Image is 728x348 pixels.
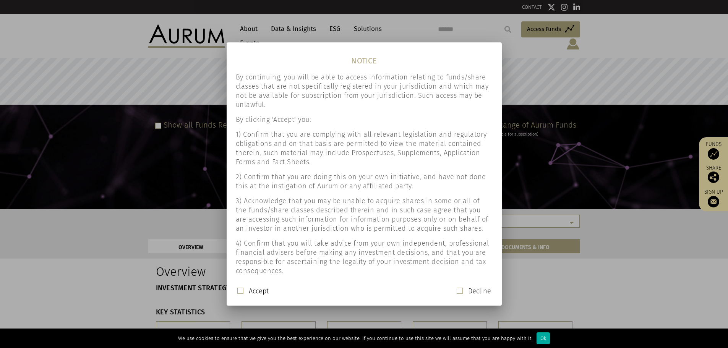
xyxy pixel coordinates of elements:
[703,189,724,207] a: Sign up
[703,165,724,183] div: Share
[468,286,491,296] label: Decline
[227,48,502,67] h1: NOTICE
[236,196,493,233] p: 3) Acknowledge that you may be unable to acquire shares in some or all of the funds/share classes...
[708,148,719,160] img: Access Funds
[708,196,719,207] img: Sign up to our newsletter
[236,239,493,275] p: 4) Confirm that you will take advice from your own independent, professional financial advisers b...
[236,73,493,109] p: By continuing, you will be able to access information relating to funds/share classes that are no...
[537,332,550,344] div: Ok
[708,172,719,183] img: Share this post
[236,130,493,167] p: 1) Confirm that you are complying with all relevant legislation and regulatory obligations and on...
[236,172,493,191] p: 2) Confirm that you are doing this on your own initiative, and have not done this at the instigat...
[249,286,269,296] label: Accept
[236,115,493,124] p: By clicking 'Accept' you:
[703,141,724,160] a: Funds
